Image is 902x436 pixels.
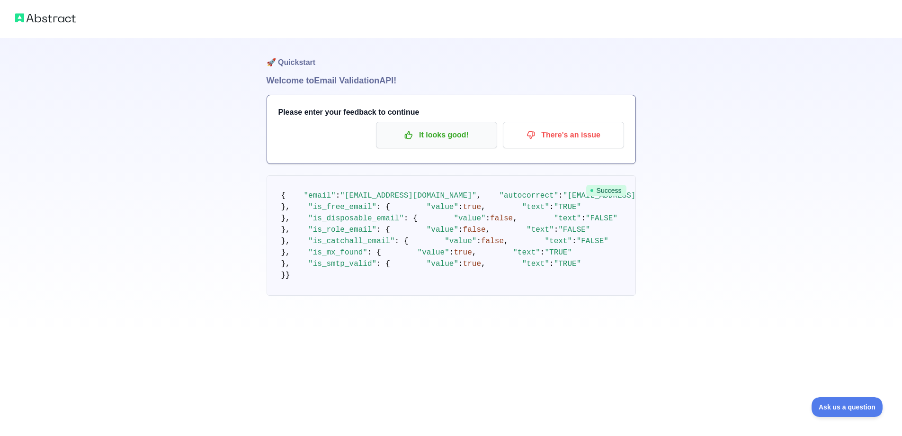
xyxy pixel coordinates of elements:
span: "[EMAIL_ADDRESS][DOMAIN_NAME]" [563,191,699,200]
span: false [463,226,486,234]
span: "TRUE" [554,203,581,211]
span: , [513,214,518,223]
span: : [554,226,559,234]
span: "FALSE" [558,226,590,234]
span: : [558,191,563,200]
span: : [458,260,463,268]
span: "TRUE" [545,248,572,257]
span: : { [395,237,409,245]
span: "FALSE" [577,237,608,245]
span: , [481,203,486,211]
h1: 🚀 Quickstart [267,38,636,74]
span: "FALSE" [586,214,617,223]
p: It looks good! [383,127,490,143]
span: "value" [418,248,449,257]
span: , [472,248,477,257]
span: "email" [304,191,336,200]
span: : { [367,248,381,257]
span: : { [376,260,390,268]
span: "value" [427,260,458,268]
span: "[EMAIL_ADDRESS][DOMAIN_NAME]" [340,191,476,200]
span: : { [376,203,390,211]
span: , [481,260,486,268]
span: "text" [522,260,549,268]
span: "is_disposable_email" [308,214,404,223]
span: "text" [522,203,549,211]
span: : [540,248,545,257]
h1: Welcome to Email Validation API! [267,74,636,87]
span: "value" [445,237,476,245]
span: Success [586,185,626,196]
span: : [486,214,491,223]
span: : [336,191,340,200]
span: { [281,191,286,200]
button: There's an issue [503,122,624,148]
span: : [476,237,481,245]
span: : [449,248,454,257]
span: : [458,203,463,211]
span: : [572,237,577,245]
span: "is_free_email" [308,203,376,211]
span: : { [376,226,390,234]
span: : { [404,214,418,223]
span: "value" [427,203,458,211]
span: true [454,248,472,257]
span: "TRUE" [554,260,581,268]
span: "text" [513,248,540,257]
span: "text" [545,237,572,245]
span: "autocorrect" [499,191,558,200]
iframe: Toggle Customer Support [812,397,883,417]
span: , [504,237,509,245]
span: true [463,260,481,268]
p: There's an issue [510,127,617,143]
span: "is_mx_found" [308,248,367,257]
span: : [549,260,554,268]
span: false [481,237,504,245]
button: It looks good! [376,122,497,148]
span: "value" [427,226,458,234]
span: false [490,214,513,223]
span: "value" [454,214,485,223]
span: : [581,214,586,223]
span: "is_catchall_email" [308,237,394,245]
span: "is_role_email" [308,226,376,234]
span: , [476,191,481,200]
img: Abstract logo [15,11,76,25]
span: : [458,226,463,234]
span: : [549,203,554,211]
h3: Please enter your feedback to continue [278,107,624,118]
span: , [486,226,491,234]
span: "is_smtp_valid" [308,260,376,268]
span: "text" [554,214,581,223]
span: "text" [527,226,554,234]
span: true [463,203,481,211]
